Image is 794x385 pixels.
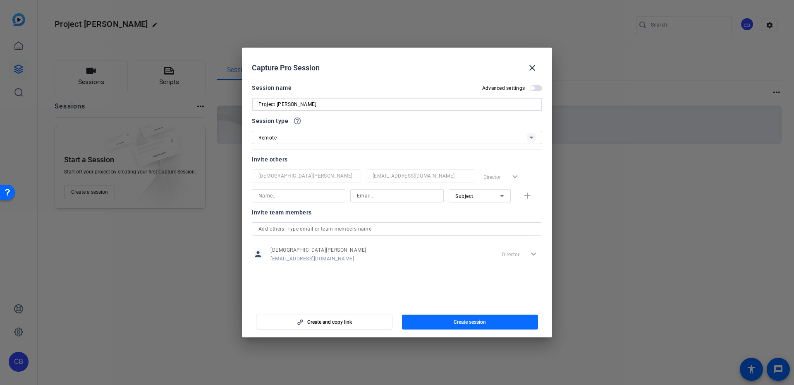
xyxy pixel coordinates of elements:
[270,255,366,262] span: [EMAIL_ADDRESS][DOMAIN_NAME]
[258,191,339,201] input: Name...
[258,99,536,109] input: Enter Session Name
[482,85,525,91] h2: Advanced settings
[252,116,288,126] span: Session type
[258,135,277,141] span: Remote
[402,315,538,330] button: Create session
[252,83,292,93] div: Session name
[373,171,469,181] input: Email...
[455,193,474,199] span: Subject
[252,58,542,78] div: Capture Pro Session
[258,224,536,234] input: Add others: Type email or team members name
[307,319,352,325] span: Create and copy link
[256,315,392,330] button: Create and copy link
[454,319,486,325] span: Create session
[357,191,437,201] input: Email...
[252,154,542,164] div: Invite others
[270,247,366,253] span: [DEMOGRAPHIC_DATA][PERSON_NAME]
[527,63,537,73] mat-icon: close
[258,171,354,181] input: Name...
[252,207,542,217] div: Invite team members
[293,117,301,125] mat-icon: help_outline
[252,248,264,260] mat-icon: person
